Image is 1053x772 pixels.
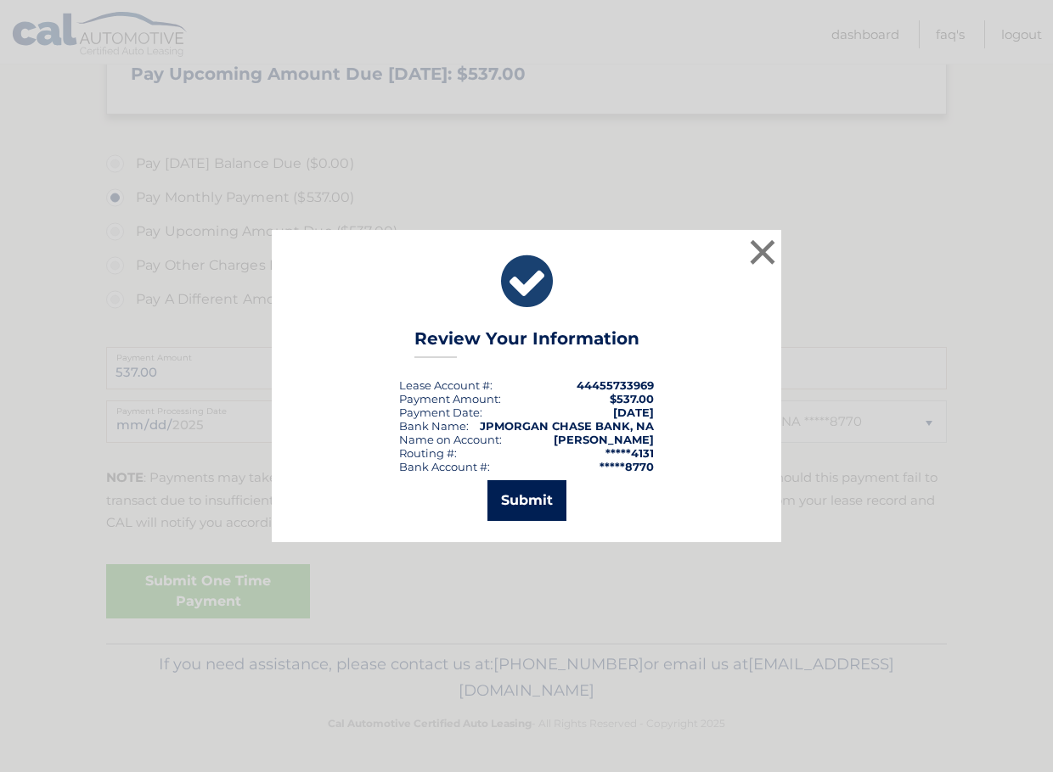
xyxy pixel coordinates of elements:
[399,419,469,433] div: Bank Name:
[399,378,493,392] div: Lease Account #:
[399,392,501,406] div: Payment Amount:
[399,460,490,473] div: Bank Account #:
[480,419,654,433] strong: JPMORGAN CHASE BANK, NA
[746,235,780,269] button: ×
[399,433,502,446] div: Name on Account:
[399,406,482,419] div: :
[577,378,654,392] strong: 44455733969
[399,446,457,460] div: Routing #:
[554,433,654,446] strong: [PERSON_NAME]
[613,406,654,419] span: [DATE]
[414,328,639,358] h3: Review Your Information
[399,406,480,419] span: Payment Date
[610,392,654,406] span: $537.00
[487,480,566,521] button: Submit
